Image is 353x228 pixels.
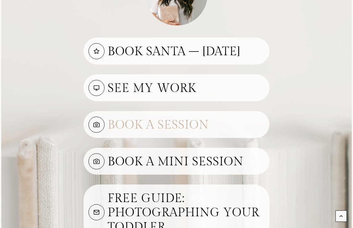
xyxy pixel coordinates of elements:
[84,74,269,101] a: See My work
[108,115,265,132] h3: Book A Session
[84,148,269,175] a: Book A mini Session
[108,78,265,96] h3: See My work
[84,38,269,64] a: Book Santa – [DATE]
[108,152,265,169] h3: Book A mini Session
[84,111,269,138] a: Book A Session
[335,210,347,222] a: Scroll to top
[108,42,265,59] h3: Book Santa – [DATE]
